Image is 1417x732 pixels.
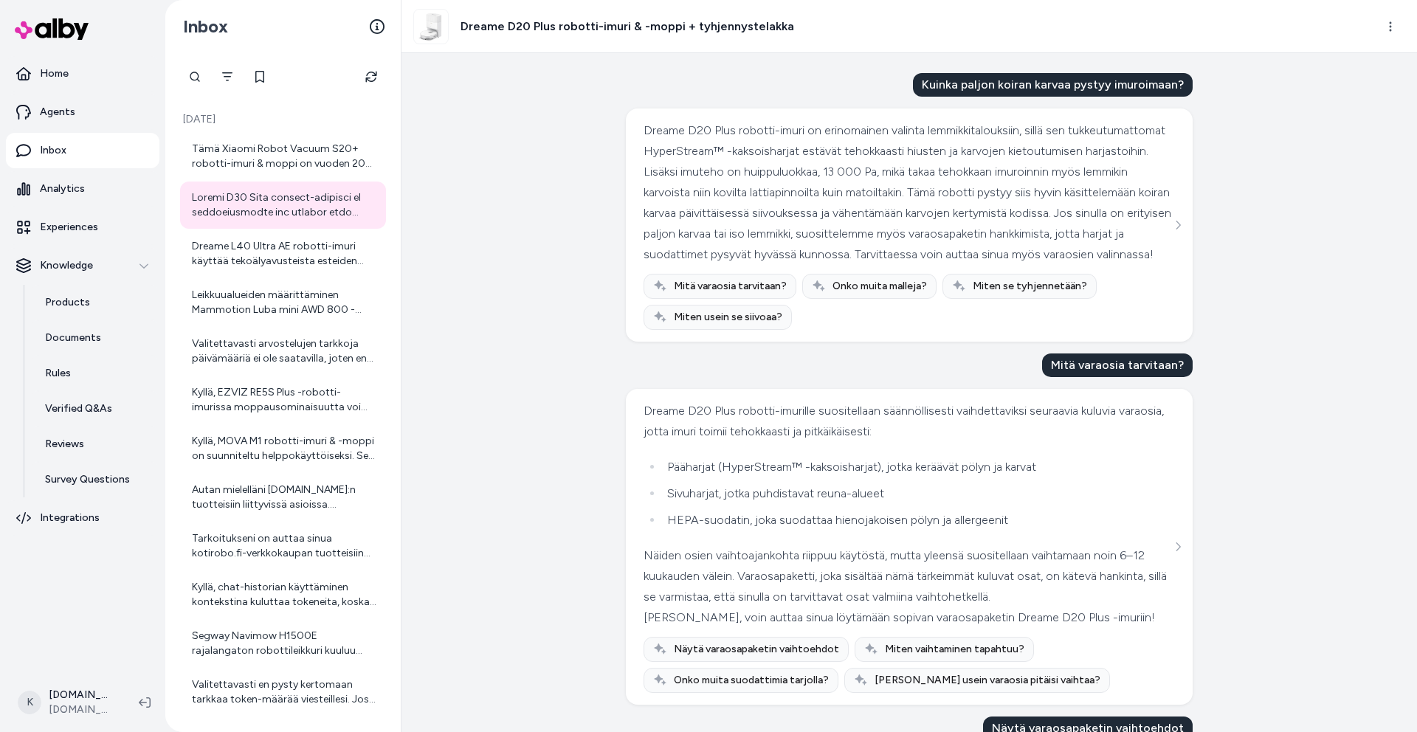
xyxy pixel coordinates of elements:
[973,279,1087,294] span: Miten se tyhjennetään?
[45,472,130,487] p: Survey Questions
[1042,353,1193,377] div: Mitä varaosia tarvitaan?
[180,620,386,667] a: Segway Navimow H1500E rajalangaton robottileikkuri kuuluu tuoteryhmään "Robottiruohonleikkurit". ...
[674,279,787,294] span: Mitä varaosia tarvitaan?
[40,66,69,81] p: Home
[192,677,377,707] div: Valitettavasti en pysty kertomaan tarkkaa token-määrää viesteillesi. Jos sinulla on muita kysymyk...
[644,401,1171,442] div: Dreame D20 Plus robotti-imurille suositellaan säännöllisesti vaihdettaviksi seuraavia kuluvia var...
[18,691,41,714] span: K
[45,366,71,381] p: Rules
[180,376,386,424] a: Kyllä, EZVIZ RE5S Plus -robotti-imurissa moppausominaisuutta voi säätää. Vesisäiliön veden määrää...
[40,182,85,196] p: Analytics
[49,702,115,717] span: [DOMAIN_NAME]
[414,10,448,44] img: DreameD20Plusmainwhite_1.jpg
[875,673,1100,688] span: [PERSON_NAME] usein varaosia pitäisi vaihtaa?
[40,511,100,525] p: Integrations
[180,571,386,618] a: Kyllä, chat-historian käyttäminen kontekstina kuluttaa tokeneita, koska malli käsittelee aiemmat ...
[45,331,101,345] p: Documents
[40,143,66,158] p: Inbox
[15,18,89,40] img: alby Logo
[40,220,98,235] p: Experiences
[49,688,115,702] p: [DOMAIN_NAME] Shopify
[30,391,159,427] a: Verified Q&As
[30,462,159,497] a: Survey Questions
[461,18,794,35] h3: Dreame D20 Plus robotti-imuri & -moppi + tyhjennystelakka
[180,669,386,716] a: Valitettavasti en pysty kertomaan tarkkaa token-määrää viesteillesi. Jos sinulla on muita kysymyk...
[913,73,1193,97] div: Kuinka paljon koiran karvaa pystyy imuroimaan?
[674,642,839,657] span: Näytä varaosapaketin vaihtoehdot
[6,171,159,207] a: Analytics
[30,285,159,320] a: Products
[180,133,386,180] a: Tämä Xiaomi Robot Vacuum S20+ robotti-imuri & moppi on vuoden 2025 malli. Se on myös Kuluttaja-le...
[45,401,112,416] p: Verified Q&As
[644,607,1171,628] div: [PERSON_NAME], voin auttaa sinua löytämään sopivan varaosapaketin Dreame D20 Plus -imuriin!
[832,279,927,294] span: Onko muita malleja?
[213,62,242,91] button: Filter
[192,336,377,366] div: Valitettavasti arvostelujen tarkkoja päivämääriä ei ole saatavilla, joten en pysty kertomaan, mil...
[180,279,386,326] a: Leikkuualueiden määrittäminen Mammotion Luba mini AWD 800 -robottiruohonleikkurille tapahtuu help...
[45,295,90,310] p: Products
[663,510,1171,531] li: HEPA-suodatin, joka suodattaa hienojakoisen pölyn ja allergeenit
[6,133,159,168] a: Inbox
[180,425,386,472] a: Kyllä, MOVA M1 robotti-imuri & -moppi on suunniteltu helppokäyttöiseksi. Sen käyttöä helpottaa mo...
[6,94,159,130] a: Agents
[644,545,1171,607] div: Näiden osien vaihtoajankohta riippuu käytöstä, mutta yleensä suositellaan vaihtamaan noin 6–12 ku...
[1169,538,1187,556] button: See more
[192,239,377,269] div: Dreame L40 Ultra AE robotti-imuri käyttää tekoälyavusteista esteiden tunnistusteknologiaa ja 3D-l...
[30,356,159,391] a: Rules
[192,434,377,463] div: Kyllä, MOVA M1 robotti-imuri & -moppi on suunniteltu helppokäyttöiseksi. Sen käyttöä helpottaa mo...
[6,210,159,245] a: Experiences
[674,310,782,325] span: Miten usein se siivoaa?
[180,474,386,521] a: Autan mielelläni [DOMAIN_NAME]:n tuotteisiin liittyvissä asioissa. Valitettavasti en voi vastata ...
[180,182,386,229] a: Loremi D30 Sita consect-adipisci el seddoeiusmodte inc utlabor etdo magnaaliquaenim, admin veni q...
[30,320,159,356] a: Documents
[180,230,386,277] a: Dreame L40 Ultra AE robotti-imuri käyttää tekoälyavusteista esteiden tunnistusteknologiaa ja 3D-l...
[674,673,829,688] span: Onko muita suodattimia tarjolla?
[192,580,377,610] div: Kyllä, chat-historian käyttäminen kontekstina kuluttaa tokeneita, koska malli käsittelee aiemmat ...
[183,15,228,38] h2: Inbox
[192,531,377,561] div: Tarkoitukseni on auttaa sinua kotirobo.fi-verkkokaupan tuotteisiin liittyvissä asioissa, kuten ro...
[6,248,159,283] button: Knowledge
[40,105,75,120] p: Agents
[180,522,386,570] a: Tarkoitukseni on auttaa sinua kotirobo.fi-verkkokaupan tuotteisiin liittyvissä asioissa, kuten ro...
[40,258,93,273] p: Knowledge
[644,120,1171,265] div: Dreame D20 Plus robotti-imuri on erinomainen valinta lemmikkitalouksiin, sillä sen tukkeutumattom...
[180,112,386,127] p: [DATE]
[192,385,377,415] div: Kyllä, EZVIZ RE5S Plus -robotti-imurissa moppausominaisuutta voi säätää. Vesisäiliön veden määrää...
[356,62,386,91] button: Refresh
[663,457,1171,477] li: Pääharjat (HyperStream™ -kaksoisharjat), jotka keräävät pölyn ja karvat
[6,56,159,91] a: Home
[192,483,377,512] div: Autan mielelläni [DOMAIN_NAME]:n tuotteisiin liittyvissä asioissa. Valitettavasti en voi vastata ...
[9,679,127,726] button: K[DOMAIN_NAME] Shopify[DOMAIN_NAME]
[180,328,386,375] a: Valitettavasti arvostelujen tarkkoja päivämääriä ei ole saatavilla, joten en pysty kertomaan, mil...
[45,437,84,452] p: Reviews
[663,483,1171,504] li: Sivuharjat, jotka puhdistavat reuna-alueet
[6,500,159,536] a: Integrations
[192,142,377,171] div: Tämä Xiaomi Robot Vacuum S20+ robotti-imuri & moppi on vuoden 2025 malli. Se on myös Kuluttaja-le...
[30,427,159,462] a: Reviews
[885,642,1024,657] span: Miten vaihtaminen tapahtuu?
[192,629,377,658] div: Segway Navimow H1500E rajalangaton robottileikkuri kuuluu tuoteryhmään "Robottiruohonleikkurit". ...
[192,288,377,317] div: Leikkuualueiden määrittäminen Mammotion Luba mini AWD 800 -robottiruohonleikkurille tapahtuu help...
[192,190,377,220] div: Loremi D30 Sita consect-adipisci el seddoeiusmodte inc utlabor etdo magnaaliquaenim, admin veni q...
[1169,216,1187,234] button: See more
